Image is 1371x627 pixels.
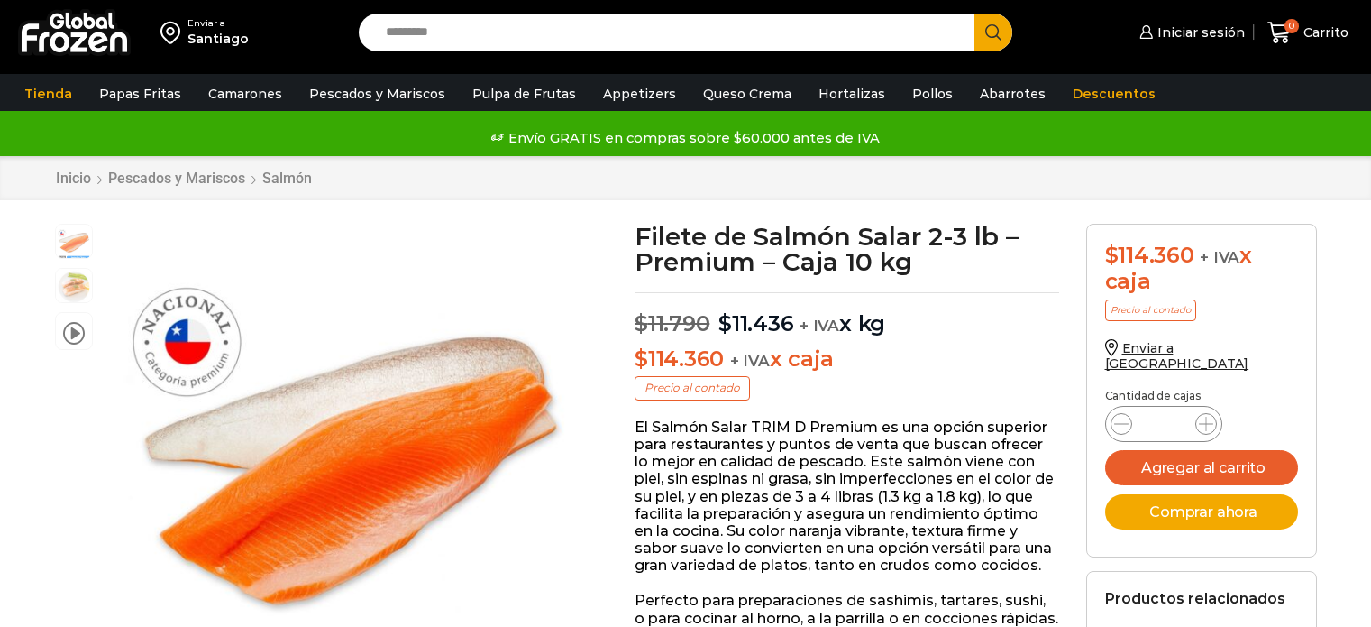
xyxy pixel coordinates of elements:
[55,170,92,187] a: Inicio
[160,17,187,48] img: address-field-icon.svg
[1064,77,1165,111] a: Descuentos
[800,317,839,335] span: + IVA
[718,310,732,337] span: $
[1153,23,1245,41] span: Iniciar sesión
[261,170,313,187] a: Salmón
[1105,242,1119,268] span: $
[55,170,313,187] nav: Breadcrumb
[635,292,1059,337] p: x kg
[1105,590,1285,607] h2: Productos relacionados
[809,77,894,111] a: Hortalizas
[635,346,724,372] bdi: 114.360
[635,346,648,372] span: $
[1147,411,1181,437] input: Product quantity
[90,77,190,111] a: Papas Fritas
[1135,14,1245,51] a: Iniciar sesión
[1284,19,1299,33] span: 0
[694,77,800,111] a: Queso Crema
[463,77,585,111] a: Pulpa de Frutas
[903,77,962,111] a: Pollos
[1105,300,1196,321] p: Precio al contado
[635,346,1059,373] p: x caja
[1105,242,1194,268] bdi: 114.360
[971,77,1055,111] a: Abarrotes
[730,352,770,370] span: + IVA
[1263,12,1353,54] a: 0 Carrito
[1105,494,1298,530] button: Comprar ahora
[718,310,793,337] bdi: 11.436
[300,77,454,111] a: Pescados y Mariscos
[56,225,92,261] span: salmon 2-3 lb
[1299,23,1348,41] span: Carrito
[1105,450,1298,485] button: Agregar al carrito
[187,30,249,48] div: Santiago
[594,77,685,111] a: Appetizers
[56,269,92,305] span: plato-salmon
[1200,248,1239,266] span: + IVA
[1105,243,1298,295] div: x caja
[635,310,709,337] bdi: 11.790
[635,419,1059,575] p: El Salmón Salar TRIM D Premium es una opción superior para restaurantes y puntos de venta que bus...
[199,77,291,111] a: Camarones
[187,17,249,30] div: Enviar a
[974,14,1012,51] button: Search button
[635,224,1059,274] h1: Filete de Salmón Salar 2-3 lb – Premium – Caja 10 kg
[635,310,648,337] span: $
[107,170,246,187] a: Pescados y Mariscos
[1105,340,1249,372] a: Enviar a [GEOGRAPHIC_DATA]
[1105,390,1298,402] p: Cantidad de cajas
[15,77,81,111] a: Tienda
[635,376,750,400] p: Precio al contado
